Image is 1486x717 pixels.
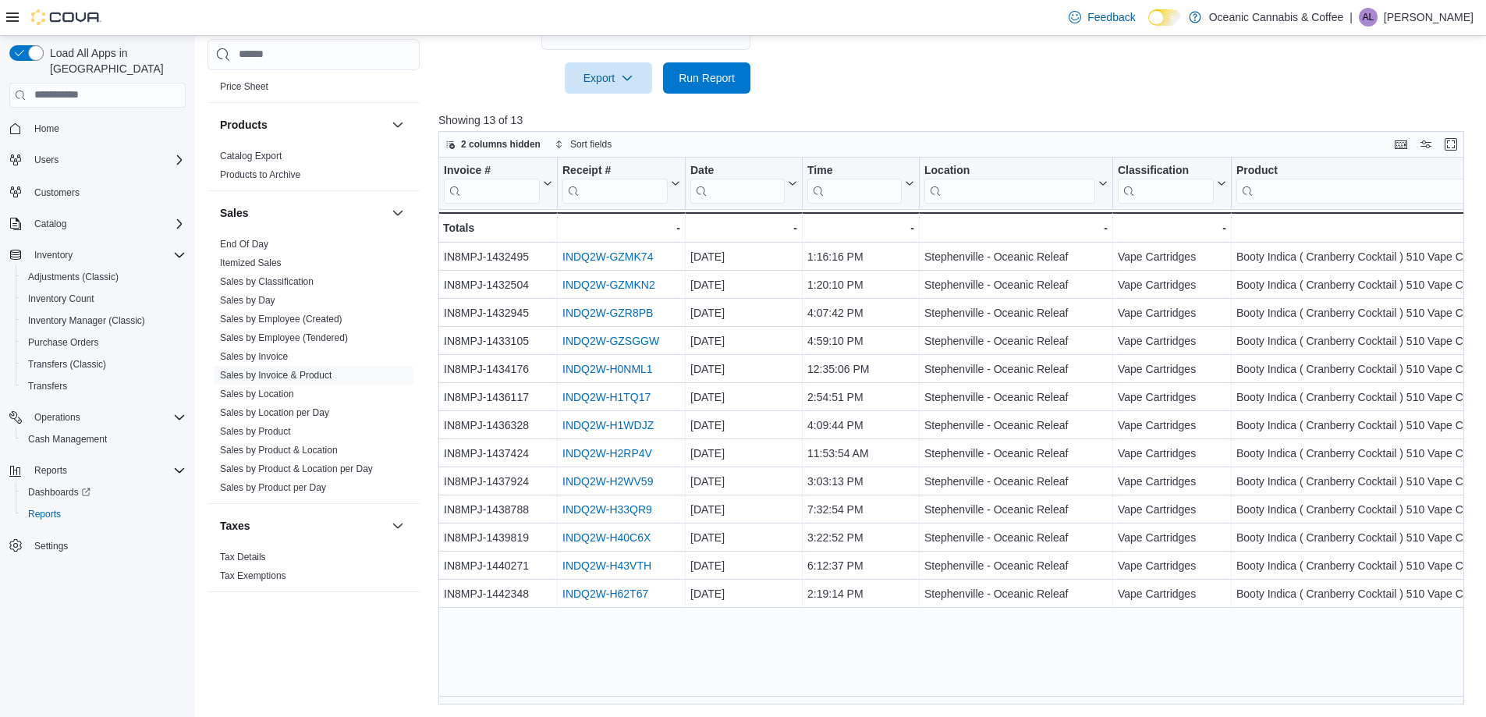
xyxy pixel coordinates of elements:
[562,279,655,291] a: INDQ2W-GZMKN2
[924,164,1095,204] div: Location
[28,151,65,169] button: Users
[220,294,275,307] span: Sales by Day
[1118,388,1226,406] div: Vape Cartridges
[690,164,785,179] div: Date
[444,164,540,204] div: Invoice #
[22,355,186,374] span: Transfers (Classic)
[690,388,797,406] div: [DATE]
[807,275,914,294] div: 1:20:10 PM
[1118,332,1226,350] div: Vape Cartridges
[3,117,192,140] button: Home
[562,391,651,403] a: INDQ2W-H1TQ17
[16,481,192,503] a: Dashboards
[22,377,186,396] span: Transfers
[562,164,668,179] div: Receipt #
[34,186,80,199] span: Customers
[562,250,653,263] a: INDQ2W-GZMK74
[220,169,300,181] span: Products to Archive
[444,472,552,491] div: IN8MPJ-1437924
[1442,135,1460,154] button: Enter fullscreen
[220,518,250,534] h3: Taxes
[690,556,797,575] div: [DATE]
[207,77,420,102] div: Pricing
[388,516,407,535] button: Taxes
[22,333,105,352] a: Purchase Orders
[924,303,1108,322] div: Stephenville - Oceanic Releaf
[807,164,902,204] div: Time
[220,150,282,162] span: Catalog Export
[28,536,186,555] span: Settings
[220,570,286,581] a: Tax Exemptions
[548,135,618,154] button: Sort fields
[22,268,186,286] span: Adjustments (Classic)
[807,528,914,547] div: 3:22:52 PM
[22,268,125,286] a: Adjustments (Classic)
[34,122,59,135] span: Home
[690,218,797,237] div: -
[28,314,145,327] span: Inventory Manager (Classic)
[807,416,914,435] div: 4:09:44 PM
[28,358,106,371] span: Transfers (Classic)
[444,416,552,435] div: IN8MPJ-1436328
[16,332,192,353] button: Purchase Orders
[22,311,151,330] a: Inventory Manager (Classic)
[444,528,552,547] div: IN8MPJ-1439819
[16,375,192,397] button: Transfers
[220,151,282,162] a: Catalog Export
[1118,472,1226,491] div: Vape Cartridges
[924,164,1108,204] button: Location
[807,164,902,179] div: Time
[31,9,101,25] img: Cova
[924,164,1095,179] div: Location
[1087,9,1135,25] span: Feedback
[28,408,186,427] span: Operations
[220,238,268,250] span: End Of Day
[220,463,373,474] a: Sales by Product & Location per Day
[807,444,914,463] div: 11:53:54 AM
[444,303,552,322] div: IN8MPJ-1432945
[34,464,67,477] span: Reports
[690,303,797,322] div: [DATE]
[220,406,329,419] span: Sales by Location per Day
[220,407,329,418] a: Sales by Location per Day
[22,483,186,502] span: Dashboards
[924,584,1108,603] div: Stephenville - Oceanic Releaf
[220,570,286,582] span: Tax Exemptions
[16,266,192,288] button: Adjustments (Classic)
[924,528,1108,547] div: Stephenville - Oceanic Releaf
[16,288,192,310] button: Inventory Count
[220,81,268,92] a: Price Sheet
[807,472,914,491] div: 3:03:13 PM
[562,164,680,204] button: Receipt #
[28,119,66,138] a: Home
[574,62,643,94] span: Export
[28,246,186,264] span: Inventory
[220,482,326,493] a: Sales by Product per Day
[807,556,914,575] div: 6:12:37 PM
[1118,556,1226,575] div: Vape Cartridges
[388,115,407,134] button: Products
[444,444,552,463] div: IN8MPJ-1437424
[1118,416,1226,435] div: Vape Cartridges
[1417,135,1435,154] button: Display options
[220,257,282,269] span: Itemized Sales
[3,406,192,428] button: Operations
[1118,275,1226,294] div: Vape Cartridges
[444,584,552,603] div: IN8MPJ-1442348
[690,416,797,435] div: [DATE]
[220,351,288,362] a: Sales by Invoice
[1349,8,1353,27] p: |
[807,388,914,406] div: 2:54:51 PM
[388,204,407,222] button: Sales
[34,218,66,230] span: Catalog
[690,164,785,204] div: Date
[444,500,552,519] div: IN8MPJ-1438788
[690,360,797,378] div: [DATE]
[807,360,914,378] div: 12:35:06 PM
[3,149,192,171] button: Users
[220,205,385,221] button: Sales
[562,475,653,488] a: INDQ2W-H2WV59
[562,447,652,460] a: INDQ2W-H2RP4V
[1118,164,1214,204] div: Classification
[220,117,268,133] h3: Products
